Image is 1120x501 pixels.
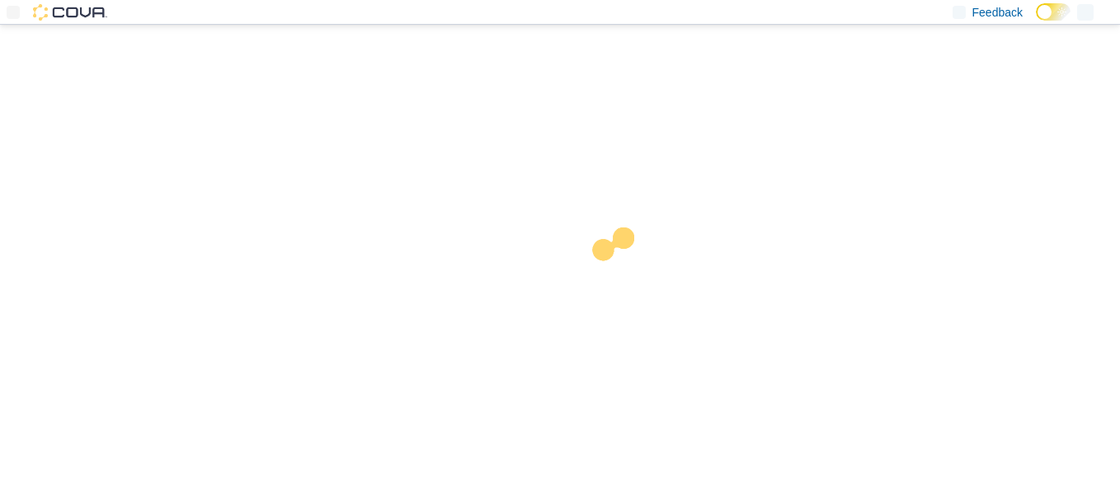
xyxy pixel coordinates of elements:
span: Feedback [972,4,1023,21]
img: cova-loader [560,215,684,339]
img: Cova [33,4,107,21]
input: Dark Mode [1036,3,1071,21]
